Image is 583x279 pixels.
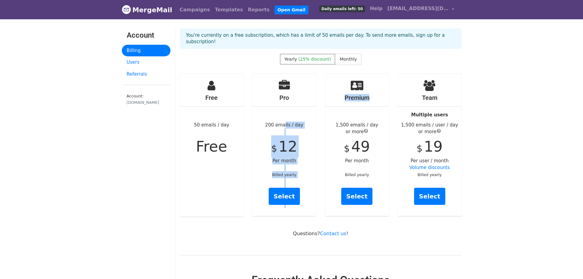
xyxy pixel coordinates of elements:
a: Contact us [320,231,346,236]
h4: Free [180,94,244,101]
a: Templates [212,4,245,16]
a: Select [269,188,300,205]
strong: Multiple users [411,112,448,118]
span: Daily emails left: 50 [319,6,365,12]
h3: Account [127,31,166,40]
p: Questions? ! [180,230,462,237]
span: Monthly [340,57,357,62]
p: You're currently on a free subscription, which has a limit of 50 emails per day. To send more ema... [186,32,455,45]
span: $ [271,143,277,154]
div: 200 emails / day Per month [252,74,316,216]
a: Reports [245,4,272,16]
span: $ [417,143,422,154]
div: 1,500 emails / day or more [325,122,389,135]
div: 50 emails / day [180,74,244,217]
span: (25% discount) [298,57,331,62]
a: Help [368,2,385,15]
a: Billing [122,45,170,57]
a: Open Gmail [275,6,308,14]
span: Free [196,138,227,155]
a: Select [341,188,372,205]
div: 1,500 emails / user / day or more [398,122,462,135]
img: MergeMail logo [122,5,131,14]
h4: Pro [252,94,316,101]
a: Users [122,56,170,68]
h4: Premium [325,94,389,101]
a: Campaigns [177,4,212,16]
span: Yearly [284,57,297,62]
h4: Team [398,94,462,101]
small: Account: [127,94,166,105]
a: MergeMail [122,3,172,16]
span: [EMAIL_ADDRESS][DOMAIN_NAME] [387,5,449,12]
iframe: Chat Widget [552,250,583,279]
div: [DOMAIN_NAME] [127,100,166,105]
span: 49 [351,138,370,155]
small: Billed yearly [417,172,442,177]
small: Billed yearly [272,172,296,177]
small: Billed yearly [345,172,369,177]
div: Per month [325,74,389,216]
span: 12 [278,138,297,155]
div: Per user / month [398,74,462,216]
a: Select [414,188,445,205]
span: $ [344,143,350,154]
span: 19 [424,138,443,155]
a: [EMAIL_ADDRESS][DOMAIN_NAME] [385,2,457,17]
a: Volume discounts [409,165,450,170]
a: Referrals [122,68,170,80]
a: Daily emails left: 50 [317,2,367,15]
